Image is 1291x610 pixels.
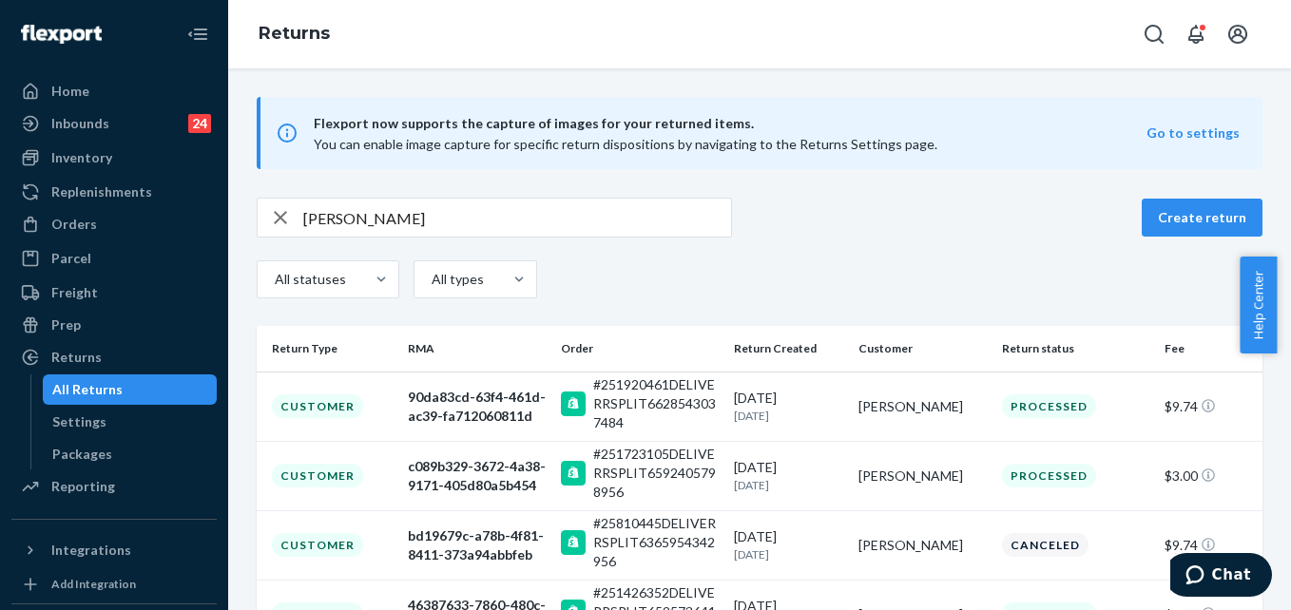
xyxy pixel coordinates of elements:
a: Parcel [11,243,217,274]
div: Processed [1002,394,1096,418]
div: #25810445DELIVERRSPLIT6365954342956 [593,514,718,571]
div: Parcel [51,249,91,268]
div: Orders [51,215,97,234]
div: [DATE] [734,389,843,424]
div: All statuses [275,270,343,289]
p: [DATE] [734,546,843,562]
div: Inbounds [51,114,109,133]
div: Reporting [51,477,115,496]
div: #251920461DELIVERRSPLIT6628543037484 [593,375,718,432]
a: Returns [11,342,217,372]
td: $9.74 [1157,372,1262,441]
button: Open notifications [1177,15,1215,53]
iframe: Opens a widget where you can chat to one of our agents [1170,553,1272,600]
div: Home [51,82,89,101]
a: Home [11,76,217,106]
button: Integrations [11,535,217,565]
a: All Returns [43,374,218,405]
div: Freight [51,283,98,302]
button: Close Navigation [179,15,217,53]
span: You can enable image capture for specific return dispositions by navigating to the Returns Settin... [314,136,937,152]
div: 90da83cd-63f4-461d-ac39-fa712060811d [408,388,546,426]
div: Canceled [1002,533,1089,557]
div: #251723105DELIVERRSPLIT6592405798956 [593,445,718,502]
div: 24 [188,114,211,133]
div: c089b329-3672-4a38-9171-405d80a5b454 [408,457,546,495]
div: Customer [272,533,363,557]
th: Customer [851,326,994,372]
div: [PERSON_NAME] [858,467,987,486]
th: Order [553,326,725,372]
button: Open Search Box [1135,15,1173,53]
a: Prep [11,310,217,340]
ol: breadcrumbs [243,7,345,62]
th: Fee [1157,326,1262,372]
div: All types [432,270,481,289]
a: Orders [11,209,217,239]
a: Freight [11,277,217,308]
div: Processed [1002,464,1096,487]
div: Settings [52,412,106,431]
div: Returns [51,348,102,367]
div: Integrations [51,541,131,560]
div: Customer [272,394,363,418]
button: Go to settings [1146,124,1240,143]
td: $3.00 [1157,441,1262,510]
a: Add Integration [11,573,217,596]
div: [DATE] [734,527,843,562]
a: Reporting [11,471,217,502]
a: Returns [259,23,330,44]
td: $9.74 [1157,510,1262,580]
div: All Returns [52,380,123,399]
button: Help Center [1240,257,1277,353]
th: Return Created [726,326,851,372]
div: [DATE] [734,458,843,493]
a: Packages [43,439,218,469]
input: Search returns by rma, id, tracking number [303,199,731,237]
div: Add Integration [51,576,136,592]
button: Open account menu [1219,15,1257,53]
div: bd19679c-a78b-4f81-8411-373a94abbfeb [408,526,546,564]
div: Prep [51,315,81,334]
th: RMA [400,326,553,372]
div: Replenishments [51,182,152,201]
th: Return status [994,326,1157,372]
a: Replenishments [11,177,217,207]
p: [DATE] [734,408,843,424]
div: [PERSON_NAME] [858,397,987,416]
div: [PERSON_NAME] [858,536,987,555]
img: Flexport logo [21,25,102,44]
a: Inventory [11,143,217,173]
a: Settings [43,407,218,437]
div: Inventory [51,148,112,167]
div: Customer [272,464,363,487]
div: Packages [52,445,112,464]
th: Return Type [257,326,400,372]
span: Flexport now supports the capture of images for your returned items. [314,112,1146,135]
p: [DATE] [734,477,843,493]
a: Inbounds24 [11,108,217,139]
button: Create return [1142,199,1262,237]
